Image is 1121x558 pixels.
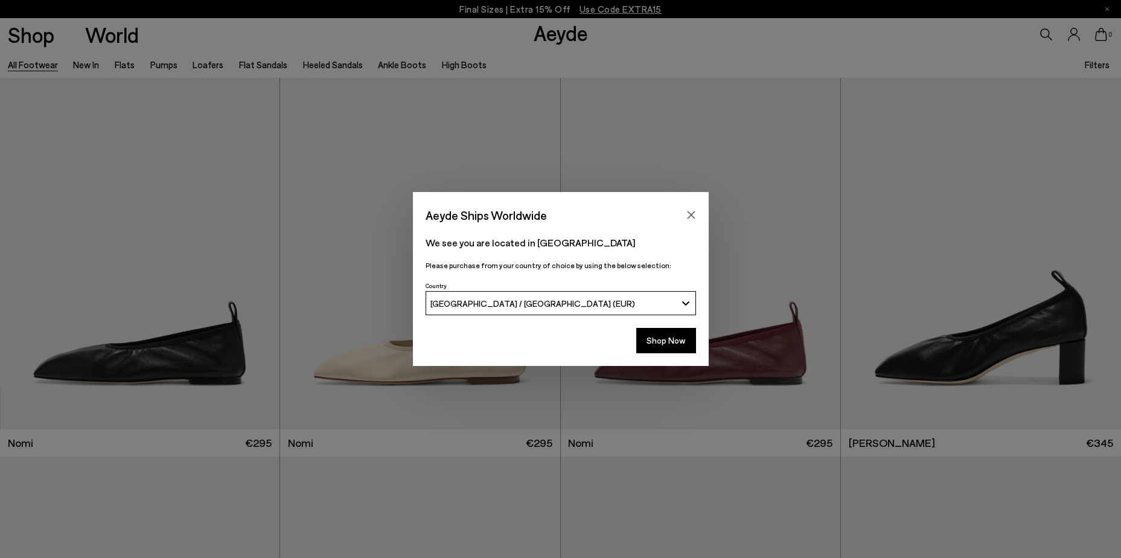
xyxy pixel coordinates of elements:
p: We see you are located in [GEOGRAPHIC_DATA] [426,236,696,250]
p: Please purchase from your country of choice by using the below selection: [426,260,696,271]
span: Aeyde Ships Worldwide [426,205,547,226]
button: Close [682,206,700,224]
span: [GEOGRAPHIC_DATA] / [GEOGRAPHIC_DATA] (EUR) [430,298,635,309]
button: Shop Now [636,328,696,353]
span: Country [426,282,447,289]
